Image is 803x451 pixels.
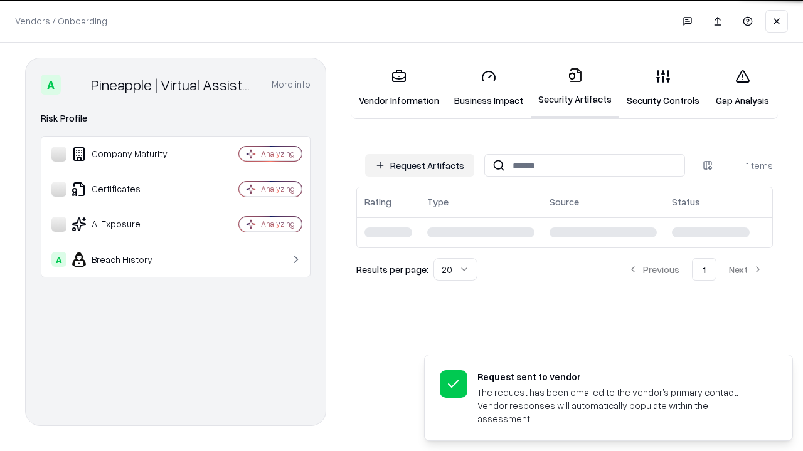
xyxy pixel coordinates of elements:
div: Type [427,195,449,209]
p: Vendors / Onboarding [15,14,107,28]
div: Source [550,195,579,209]
div: Analyzing [261,219,295,229]
div: Risk Profile [41,111,311,126]
p: Results per page: [356,263,428,276]
div: Rating [364,195,391,209]
div: Status [672,195,700,209]
button: 1 [692,258,716,281]
div: Analyzing [261,148,295,159]
div: Company Maturity [51,147,201,162]
div: Request sent to vendor [477,370,762,383]
img: Pineapple | Virtual Assistant Agency [66,75,86,95]
div: A [41,75,61,95]
a: Security Controls [619,59,707,117]
div: Certificates [51,182,201,197]
a: Security Artifacts [531,58,619,118]
div: 1 items [723,159,773,172]
a: Business Impact [447,59,531,117]
div: AI Exposure [51,217,201,232]
div: A [51,252,66,267]
div: Breach History [51,252,201,267]
div: Pineapple | Virtual Assistant Agency [91,75,257,95]
a: Vendor Information [351,59,447,117]
a: Gap Analysis [707,59,778,117]
button: More info [272,73,311,96]
nav: pagination [618,258,773,281]
button: Request Artifacts [365,154,474,177]
div: Analyzing [261,184,295,194]
div: The request has been emailed to the vendor’s primary contact. Vendor responses will automatically... [477,386,762,425]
